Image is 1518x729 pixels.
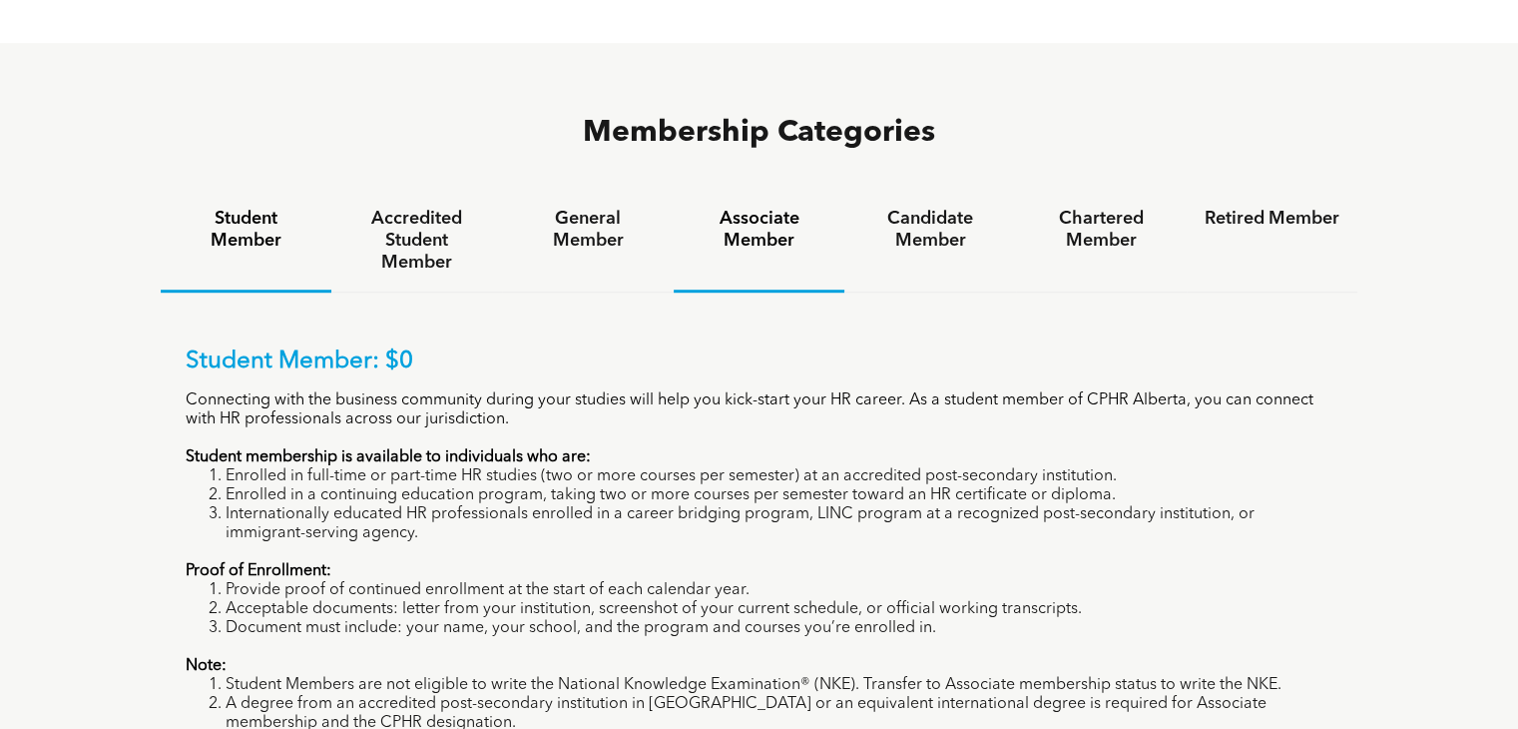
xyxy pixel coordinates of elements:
h4: Retired Member [1205,208,1339,230]
h4: Candidate Member [862,208,997,252]
strong: Student membership is available to individuals who are: [186,449,591,465]
h4: Associate Member [692,208,826,252]
h4: General Member [520,208,655,252]
li: Student Members are not eligible to write the National Knowledge Examination® (NKE). Transfer to ... [226,676,1333,695]
li: Document must include: your name, your school, and the program and courses you’re enrolled in. [226,619,1333,638]
h4: Accredited Student Member [349,208,484,274]
p: Student Member: $0 [186,348,1333,376]
li: Acceptable documents: letter from your institution, screenshot of your current schedule, or offic... [226,600,1333,619]
h4: Student Member [179,208,313,252]
strong: Proof of Enrollment: [186,563,331,579]
strong: Note: [186,658,227,674]
li: Provide proof of continued enrollment at the start of each calendar year. [226,581,1333,600]
p: Connecting with the business community during your studies will help you kick-start your HR caree... [186,391,1333,429]
li: Enrolled in full-time or part-time HR studies (two or more courses per semester) at an accredited... [226,467,1333,486]
li: Enrolled in a continuing education program, taking two or more courses per semester toward an HR ... [226,486,1333,505]
span: Membership Categories [583,118,935,148]
h4: Chartered Member [1034,208,1169,252]
li: Internationally educated HR professionals enrolled in a career bridging program, LINC program at ... [226,505,1333,543]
